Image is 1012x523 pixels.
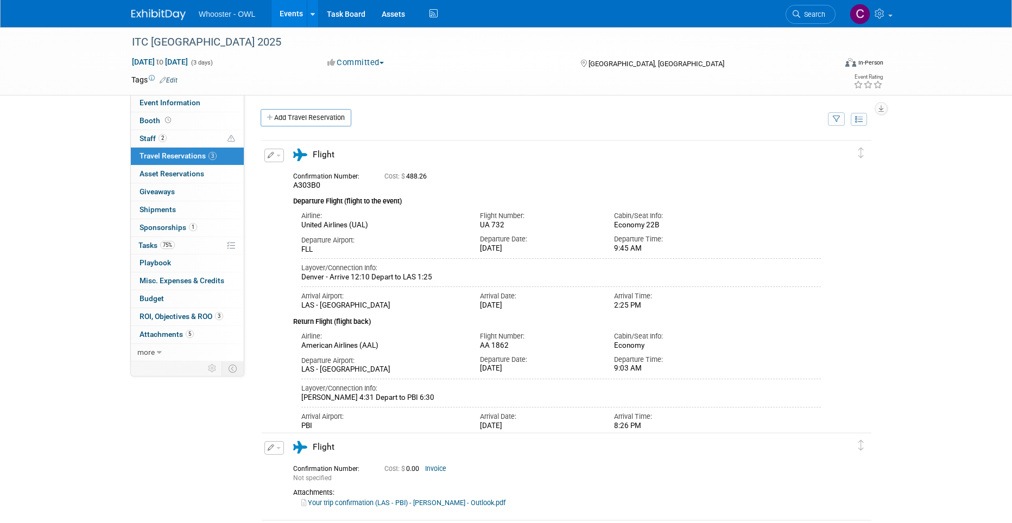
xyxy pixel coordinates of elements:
[480,221,598,230] div: UA 732
[858,148,864,158] i: Click and drag to move item
[313,150,334,160] span: Flight
[614,291,732,301] div: Arrival Time:
[480,301,598,310] div: [DATE]
[614,221,732,229] div: Economy 22B
[128,33,819,52] div: ITC [GEOGRAPHIC_DATA] 2025
[425,465,446,473] a: Invoice
[301,263,821,273] div: Layover/Connection Info:
[614,234,732,244] div: Departure Time:
[480,412,598,422] div: Arrival Date:
[858,59,883,67] div: In-Person
[186,330,194,338] span: 5
[301,422,464,431] div: PBI
[833,116,840,123] i: Filter by Traveler
[131,254,244,272] a: Playbook
[480,291,598,301] div: Arrival Date:
[140,276,224,285] span: Misc. Expenses & Credits
[301,356,464,366] div: Departure Airport:
[480,355,598,365] div: Departure Date:
[155,58,165,66] span: to
[131,148,244,165] a: Travel Reservations3
[301,365,464,374] div: LAS - [GEOGRAPHIC_DATA]
[293,488,821,497] div: Attachments:
[480,244,598,253] div: [DATE]
[293,462,368,473] div: Confirmation Number:
[480,211,598,221] div: Flight Number:
[131,290,244,308] a: Budget
[614,412,732,422] div: Arrival Time:
[293,441,307,454] i: Flight
[614,331,732,341] div: Cabin/Seat Info:
[140,116,173,125] span: Booth
[614,341,732,350] div: Economy
[480,331,598,341] div: Flight Number:
[203,361,222,375] td: Personalize Event Tab Strip
[301,341,464,350] div: American Airlines (AAL)
[293,190,821,207] div: Departure Flight (flight to the event)
[131,272,244,290] a: Misc. Expenses & Credits
[313,442,334,452] span: Flight
[301,331,464,341] div: Airline:
[131,94,244,112] a: Event Information
[293,149,307,161] i: Flight
[163,116,173,124] span: Booth not reserved yet
[222,361,244,375] td: Toggle Event Tabs
[293,169,368,181] div: Confirmation Number:
[480,341,598,350] div: AA 1862
[140,169,204,178] span: Asset Reservations
[131,201,244,219] a: Shipments
[137,348,155,356] span: more
[160,241,175,249] span: 75%
[215,312,223,320] span: 3
[131,165,244,183] a: Asset Reservations
[138,241,175,250] span: Tasks
[614,355,732,365] div: Departure Time:
[858,440,864,451] i: Click and drag to move item
[480,422,598,431] div: [DATE]
[140,134,167,143] span: Staff
[140,312,223,321] span: ROI, Objectives & ROO
[131,183,244,201] a: Giveaways
[227,134,235,144] span: Potential Scheduling Conflict -- at least one attendee is tagged in another overlapping event.
[293,181,320,189] span: A303B0
[160,76,178,84] a: Edit
[190,59,213,66] span: (3 days)
[140,98,200,107] span: Event Information
[614,244,732,253] div: 9:45 AM
[293,310,821,327] div: Return Flight (flight back)
[384,173,431,180] span: 488.26
[301,211,464,221] div: Airline:
[301,221,464,230] div: United Airlines (UAL)
[140,151,217,160] span: Travel Reservations
[301,235,464,245] div: Departure Airport:
[589,60,724,68] span: [GEOGRAPHIC_DATA], [GEOGRAPHIC_DATA]
[140,205,176,214] span: Shipments
[140,258,171,267] span: Playbook
[261,109,351,126] a: Add Travel Reservation
[159,134,167,142] span: 2
[140,187,175,196] span: Giveaways
[384,173,406,180] span: Cost: $
[771,56,883,73] div: Event Format
[480,234,598,244] div: Departure Date:
[140,223,197,232] span: Sponsorships
[189,223,197,231] span: 1
[614,301,732,310] div: 2:25 PM
[293,474,332,482] span: Not specified
[140,294,164,303] span: Budget
[301,245,464,254] div: FLL
[614,211,732,221] div: Cabin/Seat Info:
[480,364,598,373] div: [DATE]
[131,57,188,67] span: [DATE] [DATE]
[301,384,821,393] div: Layover/Connection Info:
[301,499,505,507] a: Your trip confirmation (LAS - PBI) - [PERSON_NAME] - Outlook.pdf
[131,308,244,326] a: ROI, Objectives & ROO3
[301,393,821,403] div: [PERSON_NAME] 4:31 Depart to PBI 6:30
[786,5,836,24] a: Search
[384,465,423,473] span: 0.00
[131,344,244,361] a: more
[614,422,732,431] div: 8:26 PM
[131,112,244,130] a: Booth
[614,364,732,373] div: 9:03 AM
[301,273,821,282] div: Denver - Arrive 12:10 Depart to LAS 1:25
